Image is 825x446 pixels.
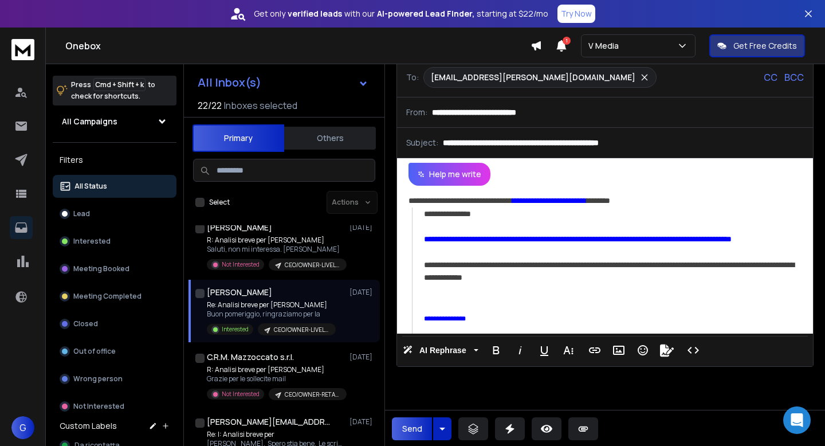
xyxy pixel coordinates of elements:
[207,300,336,310] p: Re: Analisi breve per [PERSON_NAME]
[62,116,117,127] h1: All Campaigns
[53,152,176,168] h3: Filters
[207,245,344,254] p: Saluti, non mi interessa. [PERSON_NAME]
[222,325,249,334] p: Interested
[656,339,678,362] button: Signature
[53,395,176,418] button: Not Interested
[733,40,797,52] p: Get Free Credits
[73,374,123,384] p: Wrong person
[11,39,34,60] img: logo
[209,198,230,207] label: Select
[400,339,481,362] button: AI Rephrase
[222,260,260,269] p: Not Interested
[53,110,176,133] button: All Campaigns
[254,8,548,19] p: Get only with our starting at $22/mo
[73,402,124,411] p: Not Interested
[207,351,294,363] h1: C.R.M. Mazzoccato s.r.l.
[60,420,117,432] h3: Custom Labels
[73,264,129,273] p: Meeting Booked
[417,346,469,355] span: AI Rephrase
[563,37,571,45] span: 1
[406,107,427,118] p: From:
[274,326,329,334] p: CEO/OWNER-LIVELLO 3 - CONSAPEVOLE DEL PROBLEMA-PERSONALIZZAZIONI TARGET A-TEST 1
[207,430,344,439] p: Re: I: Analisi breve per
[561,8,592,19] p: Try Now
[11,416,34,439] button: G
[53,230,176,253] button: Interested
[408,163,490,186] button: Help me write
[783,406,811,434] div: Open Intercom Messenger
[222,390,260,398] p: Not Interested
[284,126,376,151] button: Others
[349,353,375,362] p: [DATE]
[349,223,375,232] p: [DATE]
[198,77,261,88] h1: All Inbox(s)
[53,175,176,198] button: All Status
[192,124,284,152] button: Primary
[207,236,344,245] p: R: Analisi breve per [PERSON_NAME]
[406,137,438,148] p: Subject:
[682,339,704,362] button: Code View
[53,312,176,335] button: Closed
[73,319,98,328] p: Closed
[406,72,419,83] p: To:
[53,202,176,225] button: Lead
[224,99,297,112] h3: Inboxes selected
[53,257,176,280] button: Meeting Booked
[73,209,90,218] p: Lead
[207,365,344,374] p: R: Analisi breve per [PERSON_NAME]
[93,78,146,91] span: Cmd + Shift + k
[207,287,272,298] h1: [PERSON_NAME]
[288,8,342,19] strong: verified leads
[207,374,344,384] p: Grazie per le sollecite mail
[73,347,116,356] p: Out of office
[207,222,272,233] h1: [PERSON_NAME]
[349,288,375,297] p: [DATE]
[73,237,111,246] p: Interested
[188,71,378,94] button: All Inbox(s)
[73,292,142,301] p: Meeting Completed
[285,390,340,399] p: CEO/OWNER-RETARGETING EMAIL NON APERTE-LIVELLO 3 - CONSAPEVOLE DEL PROBLEMA -TARGET A -tes1
[709,34,805,57] button: Get Free Credits
[784,71,804,84] p: BCC
[74,182,107,191] p: All Status
[71,79,155,102] p: Press to check for shortcuts.
[53,340,176,363] button: Out of office
[557,5,595,23] button: Try Now
[53,285,176,308] button: Meeting Completed
[608,339,630,362] button: Insert Image (⌘P)
[485,339,507,362] button: Bold (⌘B)
[207,310,336,319] p: Buon pomeriggio, ringraziamo per la
[431,72,635,83] p: [EMAIL_ADDRESS][PERSON_NAME][DOMAIN_NAME]
[533,339,555,362] button: Underline (⌘U)
[198,99,222,112] span: 22 / 22
[207,416,333,428] h1: [PERSON_NAME][EMAIL_ADDRESS][DOMAIN_NAME]
[65,39,531,53] h1: Onebox
[557,339,579,362] button: More Text
[377,8,474,19] strong: AI-powered Lead Finder,
[588,40,623,52] p: V Media
[509,339,531,362] button: Italic (⌘I)
[285,261,340,269] p: CEO/OWNER-LIVELLO 3 - CONSAPEVOLE DEL PROBLEMA-PERSONALIZZAZIONI TARGET A-TEST 1
[53,367,176,390] button: Wrong person
[349,417,375,427] p: [DATE]
[632,339,654,362] button: Emoticons
[764,71,777,84] p: CC
[584,339,606,362] button: Insert Link (⌘K)
[392,417,432,440] button: Send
